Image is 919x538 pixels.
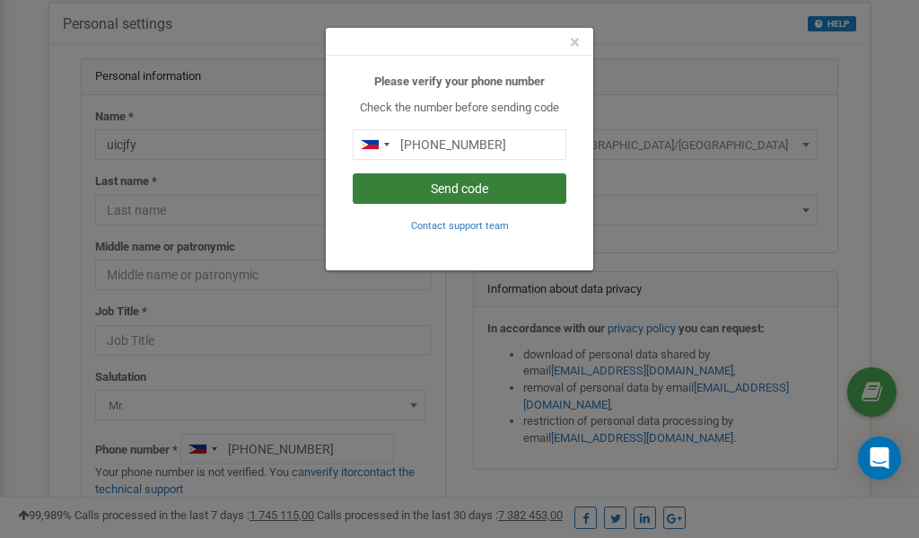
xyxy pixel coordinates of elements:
[353,100,566,117] p: Check the number before sending code
[374,75,545,88] b: Please verify your phone number
[411,220,509,232] small: Contact support team
[411,218,509,232] a: Contact support team
[858,437,901,480] div: Open Intercom Messenger
[353,129,566,160] input: 0905 123 4567
[570,31,580,53] span: ×
[570,33,580,52] button: Close
[353,173,566,204] button: Send code
[354,130,395,159] div: Telephone country code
